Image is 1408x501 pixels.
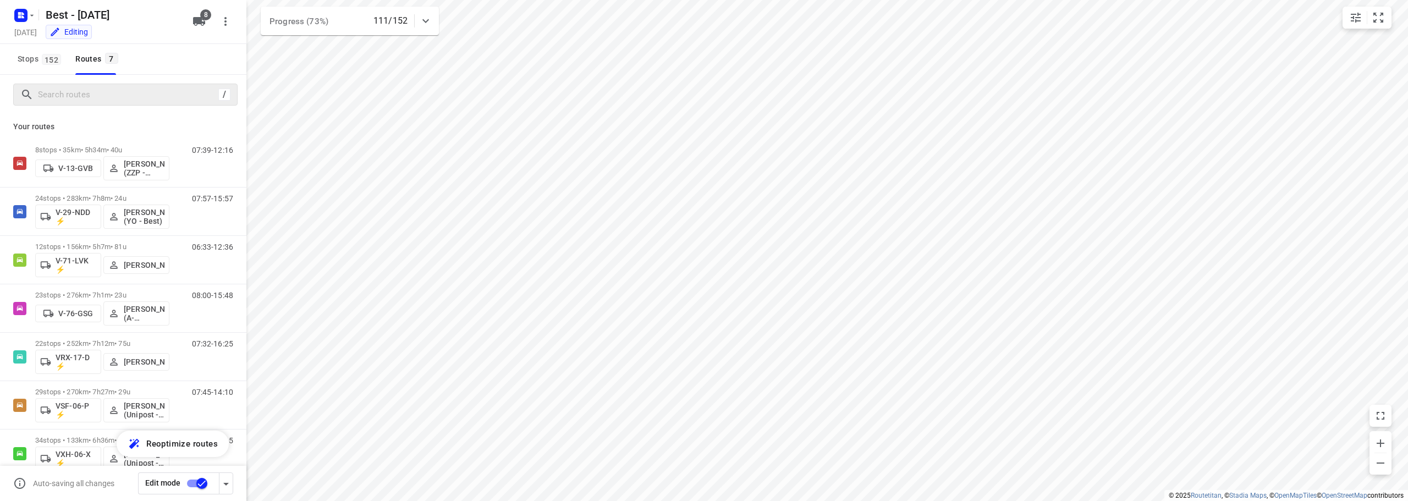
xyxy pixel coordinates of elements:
p: 24 stops • 283km • 7h8m • 24u [35,194,169,202]
button: [PERSON_NAME] (Unipost - Best - ZZP) [103,447,169,471]
div: Driver app settings [219,476,233,490]
button: 8 [188,10,210,32]
button: VXH-06-X ⚡ [35,447,101,471]
p: [PERSON_NAME] [124,357,164,366]
a: OpenMapTiles [1274,492,1317,499]
button: VRX-17-D ⚡ [35,350,101,374]
input: Search routes [38,86,218,103]
p: [PERSON_NAME] (ZZP - Best) [124,159,164,177]
button: Reoptimize routes [117,431,229,457]
p: 8 stops • 35km • 5h34m • 40u [35,146,169,154]
p: 06:33-12:36 [192,243,233,251]
li: © 2025 , © , © © contributors [1169,492,1404,499]
span: 7 [105,53,118,64]
button: V-29-NDD ⚡ [35,205,101,229]
span: Reoptimize routes [146,437,218,451]
p: [PERSON_NAME] (A-flexibleservice - Best- ZZP) [124,305,164,322]
p: V-13-GVB [58,164,93,173]
p: V-76-GSG [58,309,93,318]
p: V-29-NDD ⚡ [56,208,96,225]
button: [PERSON_NAME] [103,256,169,274]
span: 8 [200,9,211,20]
p: 07:32-16:25 [192,339,233,348]
p: Your routes [13,121,233,133]
p: 07:45-14:10 [192,388,233,397]
p: [PERSON_NAME] (YO - Best) [124,208,164,225]
button: V-13-GVB [35,159,101,177]
div: Progress (73%)111/152 [261,7,439,35]
button: [PERSON_NAME] (ZZP - Best) [103,156,169,180]
div: Routes [75,52,121,66]
div: You are currently in edit mode. [50,26,88,37]
p: 08:00-15:48 [192,291,233,300]
p: [PERSON_NAME] (Unipost - Best - ZZP) [124,401,164,419]
span: 152 [42,54,61,65]
p: VRX-17-D ⚡ [56,353,96,371]
button: Map settings [1345,7,1367,29]
p: Auto-saving all changes [33,479,114,488]
div: small contained button group [1343,7,1391,29]
p: VXH-06-X ⚡ [56,450,96,467]
button: VSF-06-P ⚡ [35,398,101,422]
h5: Best - [DATE] [41,6,184,24]
button: [PERSON_NAME] (Unipost - Best - ZZP) [103,398,169,422]
p: [PERSON_NAME] [124,261,164,269]
a: Stadia Maps [1229,492,1267,499]
h5: Project date [10,26,41,38]
button: [PERSON_NAME] [103,353,169,371]
p: V-71-LVK ⚡ [56,256,96,274]
p: 23 stops • 276km • 7h1m • 23u [35,291,169,299]
p: 07:39-12:16 [192,146,233,155]
p: 34 stops • 133km • 6h36m • 64u [35,436,169,444]
p: 29 stops • 270km • 7h27m • 29u [35,388,169,396]
span: Stops [18,52,64,66]
button: [PERSON_NAME] (A-flexibleservice - Best- ZZP) [103,301,169,326]
p: 22 stops • 252km • 7h12m • 75u [35,339,169,348]
span: Edit mode [145,478,180,487]
p: 111/152 [373,14,408,27]
p: 07:57-15:57 [192,194,233,203]
span: Progress (73%) [269,16,328,26]
button: Fit zoom [1367,7,1389,29]
button: V-71-LVK ⚡ [35,253,101,277]
a: Routetitan [1191,492,1222,499]
p: VSF-06-P ⚡ [56,401,96,419]
div: / [218,89,230,101]
button: V-76-GSG [35,305,101,322]
p: [PERSON_NAME] (Unipost - Best - ZZP) [124,450,164,467]
a: OpenStreetMap [1322,492,1367,499]
button: [PERSON_NAME] (YO - Best) [103,205,169,229]
p: 12 stops • 156km • 5h7m • 81u [35,243,169,251]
